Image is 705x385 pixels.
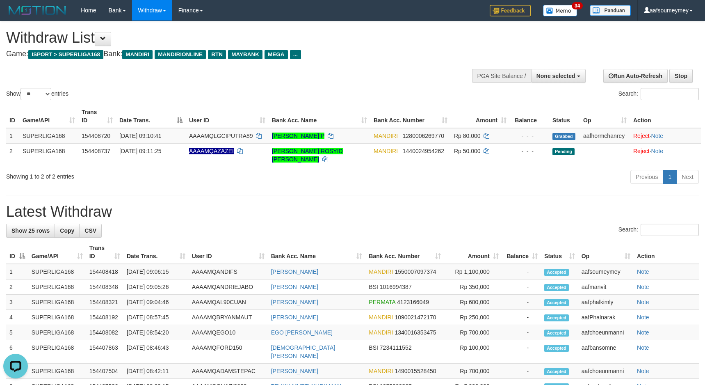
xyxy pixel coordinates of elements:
a: Note [637,368,649,374]
a: [PERSON_NAME] [271,368,318,374]
span: Show 25 rows [11,227,50,234]
a: CSV [79,224,102,238]
span: MANDIRI [122,50,153,59]
td: · [630,128,701,144]
td: · [630,143,701,167]
button: Open LiveChat chat widget [3,3,28,28]
span: Copy 1550007097374 to clipboard [395,268,436,275]
span: MANDIRI [374,148,398,154]
td: 154407863 [86,340,123,364]
img: MOTION_logo.png [6,4,68,16]
th: Op: activate to sort column ascending [578,241,634,264]
td: 154407504 [86,364,123,379]
td: Rp 600,000 [444,295,502,310]
span: Copy 1490015528450 to clipboard [395,368,436,374]
span: BSI [369,284,378,290]
a: Copy [55,224,80,238]
th: Trans ID: activate to sort column ascending [86,241,123,264]
td: aafmanvit [578,280,634,295]
a: Note [637,314,649,321]
td: Rp 1,100,000 [444,264,502,280]
span: Copy [60,227,74,234]
td: - [502,325,541,340]
span: 154408720 [82,133,110,139]
th: Status [549,105,580,128]
span: ISPORT > SUPERLIGA168 [28,50,103,59]
td: - [502,264,541,280]
a: Note [637,299,649,305]
td: aafchoeunmanni [578,364,634,379]
th: Amount: activate to sort column ascending [451,105,510,128]
span: ... [290,50,301,59]
h1: Latest Withdraw [6,204,699,220]
th: Op: activate to sort column ascending [580,105,630,128]
span: MANDIRIONLINE [155,50,206,59]
span: Copy 1280006269770 to clipboard [403,133,444,139]
span: [DATE] 09:11:25 [119,148,161,154]
h4: Game: Bank: [6,50,462,58]
td: [DATE] 08:46:43 [123,340,189,364]
div: - - - [513,132,546,140]
td: SUPERLIGA168 [28,280,86,295]
span: Copy 1340016353475 to clipboard [395,329,436,336]
a: Run Auto-Refresh [603,69,668,83]
th: Date Trans.: activate to sort column ascending [123,241,189,264]
span: Grabbed [552,133,575,140]
a: Note [637,344,649,351]
td: AAAAMQFORD150 [189,340,268,364]
span: BSI [369,344,378,351]
td: aafsoumeymey [578,264,634,280]
a: Next [676,170,699,184]
td: SUPERLIGA168 [19,128,78,144]
span: Copy 1016994387 to clipboard [380,284,412,290]
th: Amount: activate to sort column ascending [444,241,502,264]
button: None selected [531,69,586,83]
td: AAAAMQAL90CUAN [189,295,268,310]
td: 154408348 [86,280,123,295]
th: Balance [510,105,549,128]
td: Rp 350,000 [444,280,502,295]
div: - - - [513,147,546,155]
a: Previous [630,170,663,184]
a: [PERSON_NAME] [271,284,318,290]
th: Date Trans.: activate to sort column descending [116,105,186,128]
th: User ID: activate to sort column ascending [186,105,269,128]
td: [DATE] 09:04:46 [123,295,189,310]
td: aafbansomne [578,340,634,364]
img: Feedback.jpg [490,5,531,16]
td: Rp 700,000 [444,364,502,379]
span: Accepted [544,330,569,337]
label: Search: [618,224,699,236]
span: MEGA [265,50,288,59]
span: CSV [84,227,96,234]
td: 2 [6,280,28,295]
td: 5 [6,325,28,340]
label: Show entries [6,88,68,100]
a: [PERSON_NAME] P [272,133,324,139]
th: ID: activate to sort column descending [6,241,28,264]
td: 6 [6,340,28,364]
a: 1 [663,170,677,184]
span: MANDIRI [369,314,393,321]
a: EGO [PERSON_NAME] [271,329,333,336]
td: SUPERLIGA168 [28,325,86,340]
span: Pending [552,148,575,155]
span: MANDIRI [369,268,393,275]
span: Copy 1440024954262 to clipboard [403,148,444,154]
td: aafphalkimly [578,295,634,310]
td: [DATE] 08:57:45 [123,310,189,325]
td: AAAAMQANDRIEJABO [189,280,268,295]
td: SUPERLIGA168 [19,143,78,167]
span: Rp 80.000 [454,133,481,139]
td: Rp 700,000 [444,325,502,340]
td: 154408192 [86,310,123,325]
span: Accepted [544,345,569,352]
a: [PERSON_NAME] ROSYID [PERSON_NAME] [272,148,343,163]
th: Bank Acc. Number: activate to sort column ascending [365,241,444,264]
th: Action [630,105,701,128]
span: None selected [536,73,575,79]
a: [PERSON_NAME] [271,268,318,275]
h1: Withdraw List [6,30,462,46]
td: AAAAMQANDIFS [189,264,268,280]
td: - [502,295,541,310]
